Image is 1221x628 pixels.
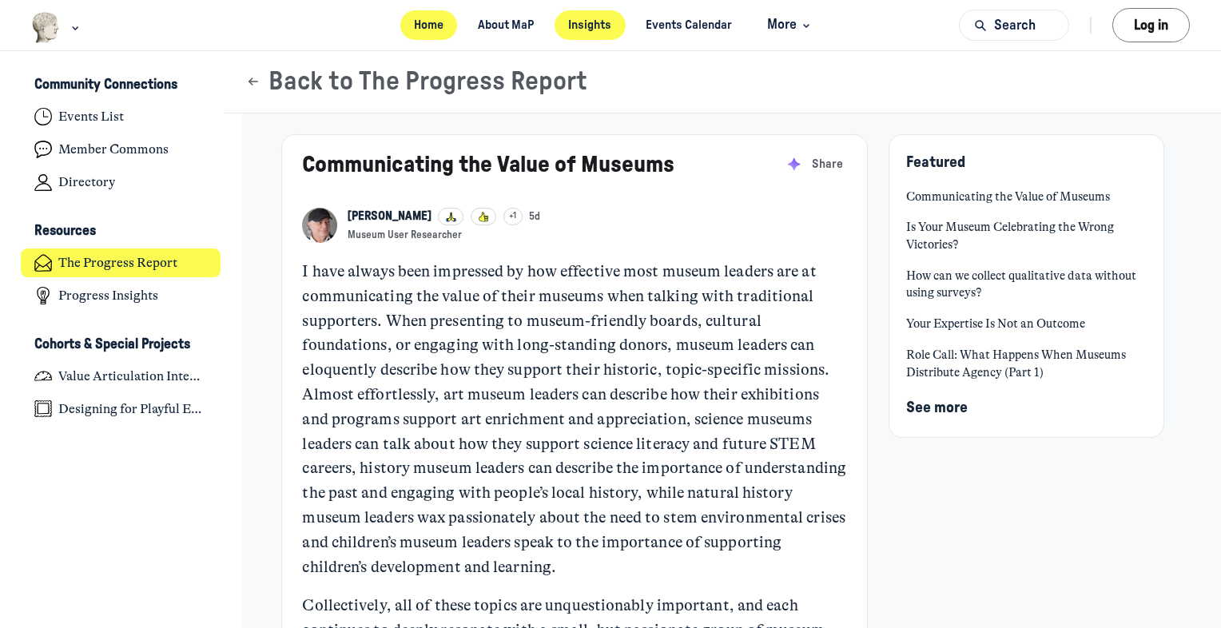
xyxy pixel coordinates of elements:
a: The Progress Report [21,248,221,278]
h3: Resources [34,223,96,240]
h4: Value Articulation Intensive (Cultural Leadership Lab) [58,368,207,384]
span: Featured [906,155,965,170]
span: See more [906,400,968,415]
button: More [753,10,821,40]
button: Search [959,10,1069,41]
a: Events Calendar [632,10,746,40]
button: ResourcesCollapse space [21,218,221,245]
a: Your Expertise Is Not an Outcome [906,316,1146,333]
span: Share [812,156,843,173]
a: Events List [21,102,221,132]
a: View John H Falk profile [348,208,432,225]
button: Community ConnectionsCollapse space [21,72,221,99]
a: View John H Falk profile [302,208,336,242]
h4: Member Commons [58,141,169,157]
button: Log in [1112,8,1190,42]
h4: Events List [58,109,124,125]
a: 5d [529,210,540,224]
span: +1 [509,210,516,223]
h4: Directory [58,174,115,190]
a: Home [400,10,458,40]
a: Role Call: What Happens When Museums Distribute Agency (Part 1) [906,347,1146,381]
h3: Cohorts & Special Projects [34,336,190,353]
p: I have always been impressed by how effective most museum leaders are at communicating the value ... [302,260,846,579]
button: View John H Falk profile+15dMuseum User Researcher [348,208,541,242]
img: Museums as Progress logo [31,12,61,43]
a: About MaP [464,10,548,40]
button: Museum User Researcher [348,229,462,242]
span: More [767,14,814,36]
a: Is Your Museum Celebrating the Wrong Victories? [906,219,1146,253]
a: Progress Insights [21,281,221,311]
a: Insights [555,10,626,40]
button: Cohorts & Special ProjectsCollapse space [21,331,221,358]
button: Museums as Progress logo [31,10,83,45]
button: See more [906,395,968,420]
a: How can we collect qualitative data without using surveys? [906,268,1146,302]
header: Page Header [225,51,1221,113]
a: Communicating the Value of Museums [302,153,674,177]
button: Summarize [782,152,806,176]
h4: Progress Insights [58,288,158,304]
h4: Designing for Playful Engagement [58,401,207,417]
h3: Community Connections [34,77,177,93]
button: Share [808,152,846,176]
a: Directory [21,168,221,197]
button: Back to The Progress Report [245,66,587,97]
a: Value Articulation Intensive (Cultural Leadership Lab) [21,361,221,391]
h4: The Progress Report [58,255,177,271]
a: Designing for Playful Engagement [21,394,221,423]
a: Member Commons [21,135,221,165]
a: Communicating the Value of Museums [906,189,1146,206]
